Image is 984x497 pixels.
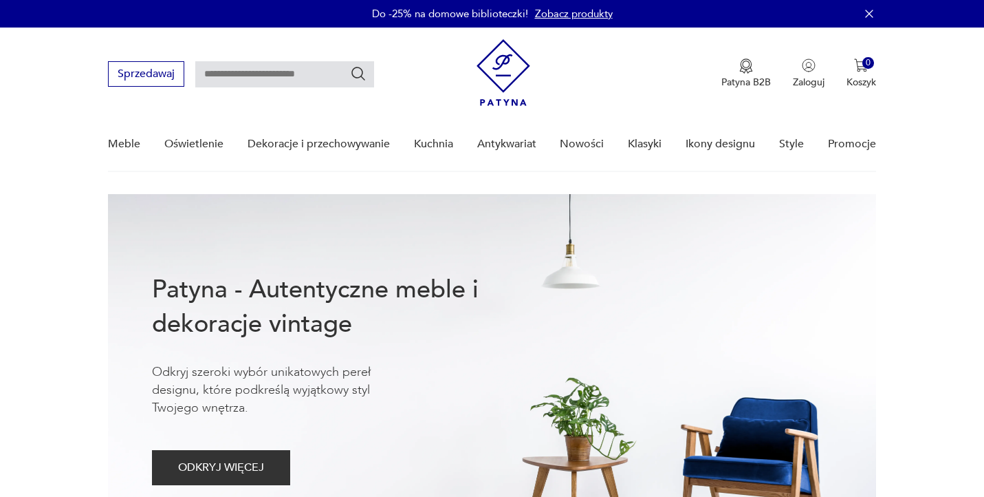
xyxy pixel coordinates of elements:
[248,118,390,171] a: Dekoracje i przechowywanie
[477,118,536,171] a: Antykwariat
[828,118,876,171] a: Promocje
[721,59,771,89] a: Ikona medaluPatyna B2B
[846,59,876,89] button: 0Koszyk
[846,76,876,89] p: Koszyk
[721,59,771,89] button: Patyna B2B
[152,363,413,417] p: Odkryj szeroki wybór unikatowych pereł designu, które podkreślą wyjątkowy styl Twojego wnętrza.
[108,118,140,171] a: Meble
[152,273,523,341] h1: Patyna - Autentyczne meble i dekoracje vintage
[862,57,874,69] div: 0
[793,76,824,89] p: Zaloguj
[535,7,613,21] a: Zobacz produkty
[779,118,804,171] a: Style
[802,59,816,72] img: Ikonka użytkownika
[560,118,604,171] a: Nowości
[628,118,662,171] a: Klasyki
[164,118,223,171] a: Oświetlenie
[854,59,868,72] img: Ikona koszyka
[372,7,528,21] p: Do -25% na domowe biblioteczki!
[477,39,530,106] img: Patyna - sklep z meblami i dekoracjami vintage
[152,464,290,474] a: ODKRYJ WIĘCEJ
[686,118,755,171] a: Ikony designu
[108,61,184,87] button: Sprzedawaj
[414,118,453,171] a: Kuchnia
[721,76,771,89] p: Patyna B2B
[350,65,367,82] button: Szukaj
[793,59,824,89] button: Zaloguj
[152,450,290,485] button: ODKRYJ WIĘCEJ
[108,70,184,80] a: Sprzedawaj
[739,59,753,74] img: Ikona medalu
